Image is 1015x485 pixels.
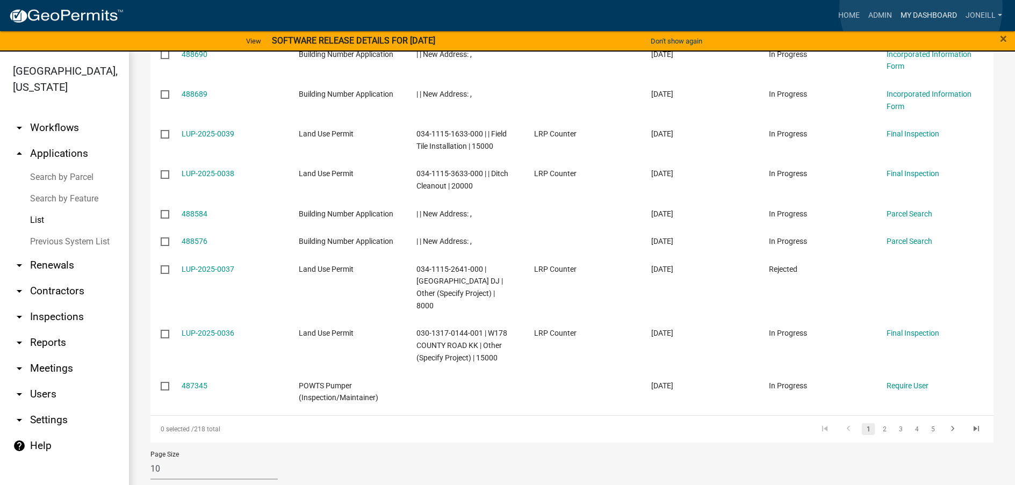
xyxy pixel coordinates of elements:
[299,129,354,138] span: Land Use Permit
[862,423,875,435] a: 1
[651,169,673,178] span: 10/06/2025
[13,259,26,272] i: arrow_drop_down
[182,329,234,337] a: LUP-2025-0036
[910,423,923,435] a: 4
[925,420,941,438] li: page 5
[769,381,807,390] span: In Progress
[299,169,354,178] span: Land Use Permit
[182,381,207,390] a: 487345
[769,50,807,59] span: In Progress
[416,50,472,59] span: | | New Address: ,
[896,5,961,26] a: My Dashboard
[416,90,472,98] span: | | New Address: ,
[926,423,939,435] a: 5
[815,423,835,435] a: go to first page
[13,362,26,375] i: arrow_drop_down
[651,265,673,273] span: 10/06/2025
[534,129,577,138] span: LRP Counter
[651,90,673,98] span: 10/06/2025
[299,90,393,98] span: Building Number Application
[13,388,26,401] i: arrow_drop_down
[887,90,971,111] a: Incorporated Information Form
[876,420,892,438] li: page 2
[894,423,907,435] a: 3
[272,35,435,46] strong: SOFTWARE RELEASE DETAILS FOR [DATE]
[878,423,891,435] a: 2
[182,90,207,98] a: 488689
[13,121,26,134] i: arrow_drop_down
[242,32,265,50] a: View
[182,169,234,178] a: LUP-2025-0038
[887,209,932,218] a: Parcel Search
[942,423,963,435] a: go to next page
[299,329,354,337] span: Land Use Permit
[651,237,673,245] span: 10/06/2025
[161,425,194,433] span: 0 selected /
[1000,31,1007,46] span: ×
[1000,32,1007,45] button: Close
[651,329,673,337] span: 10/03/2025
[416,329,507,362] span: 030-1317-0144-001 | W178 COUNTY ROAD KK | Other (Specify Project) | 15000
[909,420,925,438] li: page 4
[961,5,1006,26] a: joneill
[416,237,472,245] span: | | New Address: ,
[892,420,909,438] li: page 3
[182,237,207,245] a: 488576
[299,265,354,273] span: Land Use Permit
[769,169,807,178] span: In Progress
[416,209,472,218] span: | | New Address: ,
[860,420,876,438] li: page 1
[769,90,807,98] span: In Progress
[299,209,393,218] span: Building Number Application
[887,237,932,245] a: Parcel Search
[182,209,207,218] a: 488584
[13,285,26,298] i: arrow_drop_down
[299,237,393,245] span: Building Number Application
[887,329,939,337] a: Final Inspection
[651,209,673,218] span: 10/06/2025
[299,50,393,59] span: Building Number Application
[887,381,928,390] a: Require User
[182,50,207,59] a: 488690
[13,310,26,323] i: arrow_drop_down
[651,381,673,390] span: 10/02/2025
[182,129,234,138] a: LUP-2025-0039
[838,423,859,435] a: go to previous page
[646,32,707,50] button: Don't show again
[651,129,673,138] span: 10/06/2025
[887,50,971,71] a: Incorporated Information Form
[769,265,797,273] span: Rejected
[534,265,577,273] span: LRP Counter
[769,329,807,337] span: In Progress
[416,265,503,310] span: 034-1115-2641-000 | N5410 COUNTY ROAD DJ | Other (Specify Project) | 8000
[13,147,26,160] i: arrow_drop_up
[864,5,896,26] a: Admin
[651,50,673,59] span: 10/06/2025
[416,129,507,150] span: 034-1115-1633-000 | | Field Tile Installation | 15000
[13,336,26,349] i: arrow_drop_down
[13,414,26,426] i: arrow_drop_down
[966,423,987,435] a: go to last page
[534,169,577,178] span: LRP Counter
[150,416,484,443] div: 218 total
[299,381,378,402] span: POWTS Pumper (Inspection/Maintainer)
[13,439,26,452] i: help
[834,5,864,26] a: Home
[887,129,939,138] a: Final Inspection
[887,169,939,178] a: Final Inspection
[416,169,508,190] span: 034-1115-3633-000 | | Ditch Cleanout | 20000
[769,129,807,138] span: In Progress
[182,265,234,273] a: LUP-2025-0037
[769,209,807,218] span: In Progress
[769,237,807,245] span: In Progress
[534,329,577,337] span: LRP Counter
